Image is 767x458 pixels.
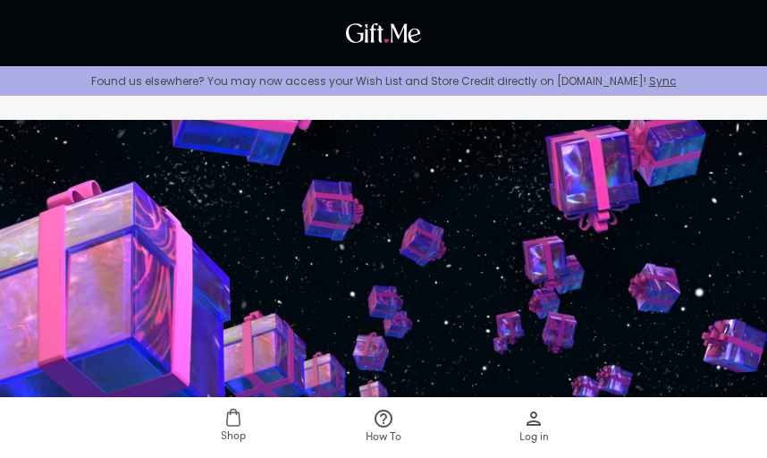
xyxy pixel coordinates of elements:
span: How To [366,429,401,446]
span: Log in [519,429,549,446]
span: Shop [221,428,246,445]
p: Found us elsewhere? You may now access your Wish List and Store Credit directly on [DOMAIN_NAME]! [14,73,753,89]
a: How To [308,397,459,458]
a: Shop [158,397,308,458]
a: Sync [649,73,677,89]
a: Log in [459,397,609,458]
img: GiftMe Logo [341,19,426,47]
